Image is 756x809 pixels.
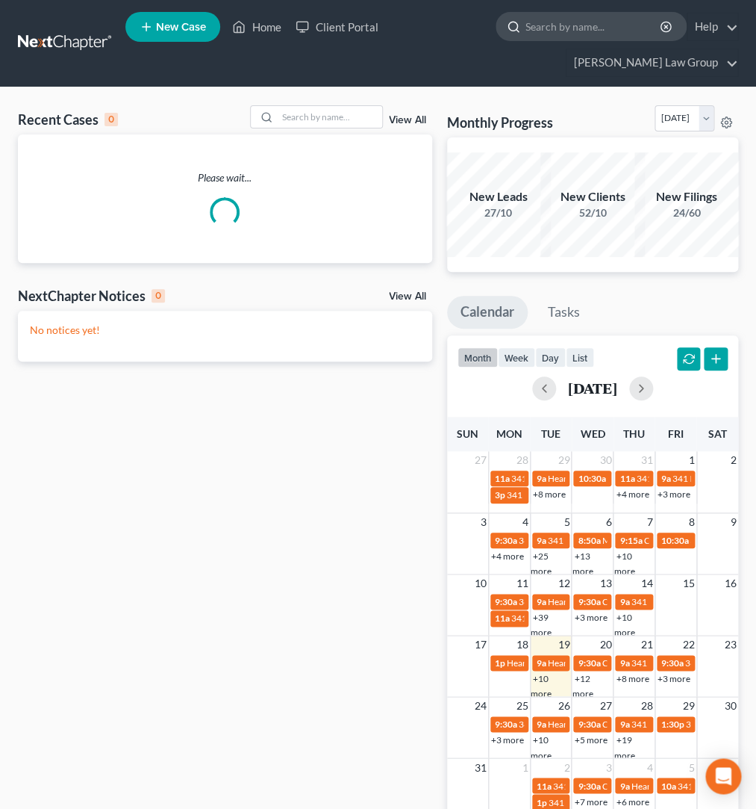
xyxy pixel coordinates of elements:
a: Home [225,13,288,40]
h3: Monthly Progress [447,114,553,131]
span: 341 Meeting for [PERSON_NAME] [553,780,687,791]
span: New Case [156,22,206,33]
a: +13 more [572,551,593,577]
span: 11a [495,473,510,484]
span: 30 [723,697,738,715]
a: Client Portal [288,13,385,40]
span: 9a [619,719,629,730]
span: 18 [515,636,530,654]
span: 9a [619,780,629,791]
span: Sun [457,427,478,440]
span: 9:30a [578,780,600,791]
a: Calendar [447,296,528,329]
span: 29 [681,697,696,715]
a: +39 more [531,612,552,638]
span: 9a [537,719,546,730]
div: Open Intercom Messenger [705,758,741,794]
span: 9a [537,535,546,546]
span: 9:30a [578,719,600,730]
span: 1 [521,758,530,776]
span: 341 Meeting for [PERSON_NAME] [548,535,682,546]
span: 31 [640,451,655,469]
span: 9:30a [661,657,684,669]
a: +3 more [574,612,607,623]
a: +19 more [613,734,634,760]
span: 30 [598,451,613,469]
button: list [566,347,594,368]
span: 9:30a [495,719,517,730]
span: 4 [521,513,530,531]
span: Fri [668,427,684,440]
span: 9:15a [619,535,642,546]
span: 26 [556,697,571,715]
a: +8 more [533,489,566,500]
button: day [535,347,566,368]
span: 11a [537,780,552,791]
span: 9 [729,513,738,531]
a: +10 more [613,551,634,577]
span: 8 [687,513,696,531]
span: 25 [515,697,530,715]
input: Search by name... [278,106,382,128]
span: 2 [562,758,571,776]
span: Hearing for [PERSON_NAME] [548,473,664,484]
span: 11a [619,473,634,484]
span: Sat [708,427,727,440]
span: Tue [541,427,560,440]
button: month [457,347,498,368]
span: Meeting for [PERSON_NAME] [602,535,719,546]
a: +10 more [531,673,552,699]
a: +7 more [574,796,607,807]
span: 3p [495,489,505,500]
span: Mon [496,427,522,440]
span: 22 [681,636,696,654]
a: +3 more [657,489,690,500]
span: 10a [661,780,676,791]
span: 341 Meeting for [PERSON_NAME] [519,719,653,730]
span: 15 [681,574,696,592]
a: View All [389,291,426,302]
div: New Leads [446,188,551,205]
a: Tasks [534,296,593,329]
span: 341 Meeting for [PERSON_NAME] [511,473,646,484]
a: +6 more [616,796,649,807]
span: 12 [556,574,571,592]
a: Help [687,13,737,40]
span: 8:50a [578,535,600,546]
a: +12 more [572,673,593,699]
span: 10:30a [661,535,689,546]
span: 9a [661,473,671,484]
span: 9:30a [578,596,600,607]
span: 9a [619,596,629,607]
span: 11a [495,613,510,624]
span: 1:30p [661,719,684,730]
span: 341 Meeting for [PERSON_NAME] & [PERSON_NAME] [507,489,720,500]
span: 3 [479,513,488,531]
span: Wed [580,427,605,440]
span: 2 [729,451,738,469]
span: 19 [556,636,571,654]
span: 9:30a [495,596,517,607]
a: +10 more [531,734,552,760]
span: 9a [537,657,546,669]
a: [PERSON_NAME] Law Group [566,49,737,76]
a: View All [389,115,426,125]
span: 16 [723,574,738,592]
span: 21 [640,636,655,654]
span: 9:30a [495,535,517,546]
span: 7 [646,513,655,531]
span: 10 [473,574,488,592]
span: 27 [473,451,488,469]
span: 23 [723,636,738,654]
div: 0 [104,113,118,126]
span: 4 [646,758,655,776]
span: Hearing for [PERSON_NAME] [548,719,664,730]
div: 52/10 [540,205,645,220]
div: NextChapter Notices [18,287,165,305]
span: 341 Meeting for [PERSON_NAME] [519,535,653,546]
span: 9:30a [578,657,600,669]
span: 27 [598,697,613,715]
div: 27/10 [446,205,551,220]
div: New Clients [540,188,645,205]
span: 1p [495,657,505,669]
